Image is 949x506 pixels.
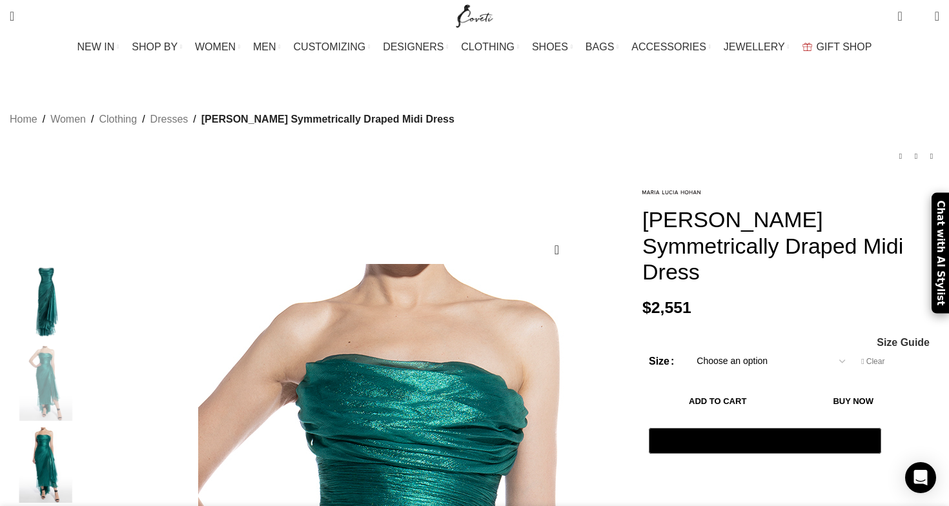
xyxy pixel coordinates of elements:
span: JEWELLERY [724,41,785,53]
h1: [PERSON_NAME] Symmetrically Draped Midi Dress [642,207,939,285]
span: $ [642,299,651,316]
a: NEW IN [77,34,119,60]
a: MEN [253,34,280,60]
a: ACCESSORIES [631,34,711,60]
div: 1 / 5 [6,264,85,346]
div: 2 / 5 [6,346,85,428]
a: GIFT SHOP [802,34,872,60]
a: SHOES [532,34,573,60]
img: Maria Lucia Hohan gown [6,264,85,339]
span: CLOTHING [461,41,515,53]
span: 0 [915,13,924,23]
button: Add to cart [649,388,786,415]
span: [PERSON_NAME] Symmetrically Draped Midi Dress [201,111,454,128]
a: JEWELLERY [724,34,790,60]
a: Site logo [453,10,496,21]
button: Pay with GPay [649,428,881,454]
span: MEN [253,41,276,53]
span: ACCESSORIES [631,41,706,53]
a: Home [10,111,37,128]
span: SHOP BY [132,41,178,53]
a: Next product [924,148,939,164]
div: My Wishlist [912,3,925,29]
a: CUSTOMIZING [294,34,371,60]
a: DESIGNERS [383,34,448,60]
span: SHOES [532,41,568,53]
div: Main navigation [3,34,946,60]
span: NEW IN [77,41,115,53]
span: WOMEN [195,41,236,53]
a: Previous product [893,148,908,164]
bdi: 2,551 [642,299,691,316]
button: Buy now [793,388,913,415]
a: WOMEN [195,34,240,60]
span: 0 [899,6,908,16]
a: BAGS [586,34,618,60]
a: CLOTHING [461,34,519,60]
label: Size [649,353,674,370]
a: SHOP BY [132,34,182,60]
a: Search [3,3,21,29]
a: Women [50,111,86,128]
span: GIFT SHOP [817,41,872,53]
a: Dresses [150,111,189,128]
img: GiftBag [802,43,812,51]
img: Maria Lucia Hohan [642,190,700,194]
img: Maria Lucia Hohan Dresses [6,346,85,421]
iframe: Secure express checkout frame [646,461,884,492]
nav: Breadcrumb [10,111,454,128]
a: Clothing [99,111,137,128]
a: Clear options [861,356,884,367]
a: Size Guide [876,338,930,348]
span: Size Guide [877,338,930,348]
span: CUSTOMIZING [294,41,366,53]
img: Maria Lucia Hohan dress [6,427,85,503]
a: 0 [891,3,908,29]
div: Open Intercom Messenger [905,462,936,493]
span: DESIGNERS [383,41,444,53]
span: BAGS [586,41,614,53]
